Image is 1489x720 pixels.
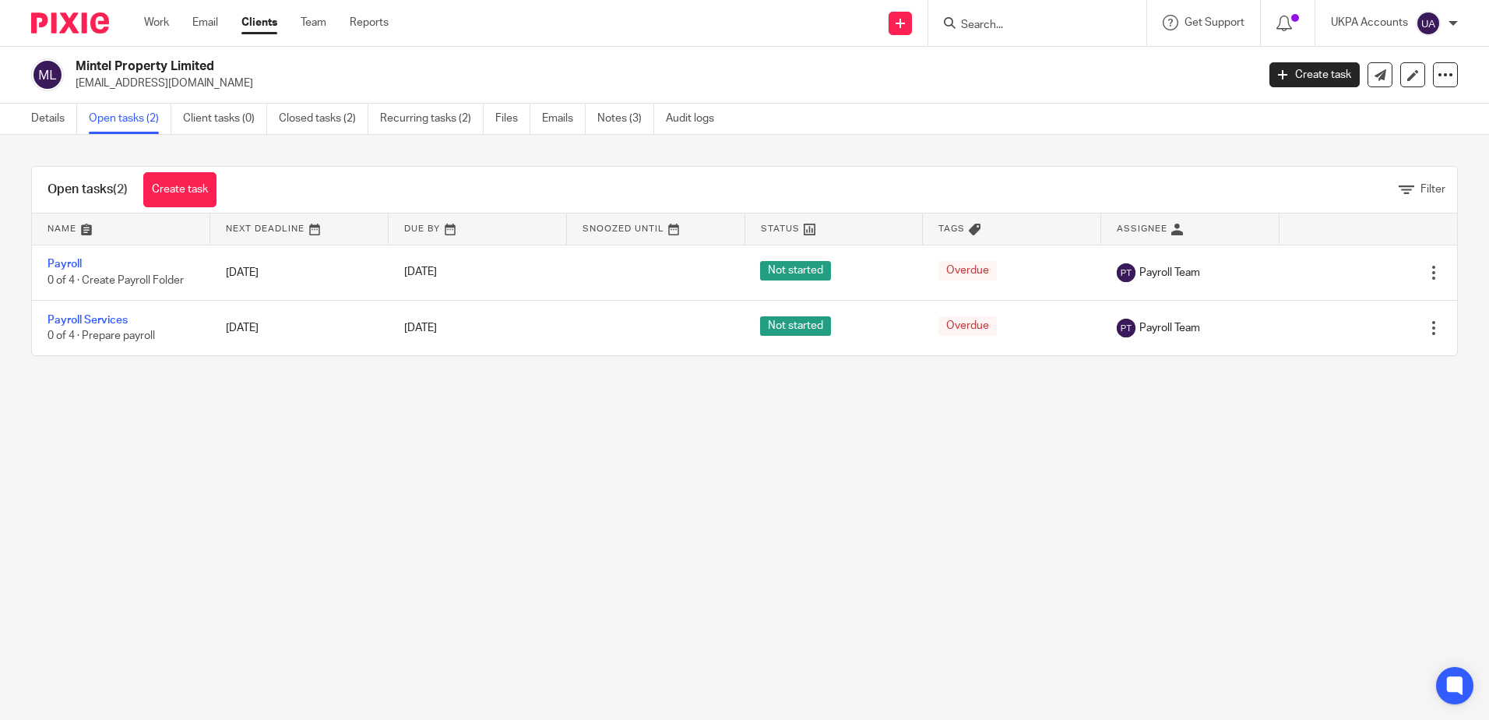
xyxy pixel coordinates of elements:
[144,15,169,30] a: Work
[31,12,109,34] img: Pixie
[760,316,831,336] span: Not started
[597,104,654,134] a: Notes (3)
[210,245,389,300] td: [DATE]
[89,104,171,134] a: Open tasks (2)
[583,224,664,233] span: Snoozed Until
[76,76,1246,91] p: [EMAIL_ADDRESS][DOMAIN_NAME]
[1420,184,1445,195] span: Filter
[48,182,128,198] h1: Open tasks
[183,104,267,134] a: Client tasks (0)
[350,15,389,30] a: Reports
[48,330,155,341] span: 0 of 4 · Prepare payroll
[542,104,586,134] a: Emails
[404,323,437,334] span: [DATE]
[301,15,326,30] a: Team
[241,15,277,30] a: Clients
[279,104,368,134] a: Closed tasks (2)
[192,15,218,30] a: Email
[48,275,184,286] span: 0 of 4 · Create Payroll Folder
[938,261,997,281] span: Overdue
[210,300,389,355] td: [DATE]
[1185,17,1244,28] span: Get Support
[76,58,1012,75] h2: Mintel Property Limited
[48,315,128,326] a: Payroll Services
[959,19,1100,33] input: Search
[143,172,216,207] a: Create task
[48,259,82,270] a: Payroll
[1139,320,1200,336] span: Payroll Team
[113,183,128,196] span: (2)
[760,261,831,281] span: Not started
[666,104,726,134] a: Audit logs
[1117,319,1135,337] img: svg%3E
[1269,62,1360,87] a: Create task
[380,104,484,134] a: Recurring tasks (2)
[1117,263,1135,282] img: svg%3E
[938,316,997,336] span: Overdue
[31,104,77,134] a: Details
[938,224,965,233] span: Tags
[761,224,800,233] span: Status
[31,58,64,91] img: svg%3E
[1416,11,1441,36] img: svg%3E
[495,104,530,134] a: Files
[1331,15,1408,30] p: UKPA Accounts
[404,267,437,278] span: [DATE]
[1139,265,1200,281] span: Payroll Team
